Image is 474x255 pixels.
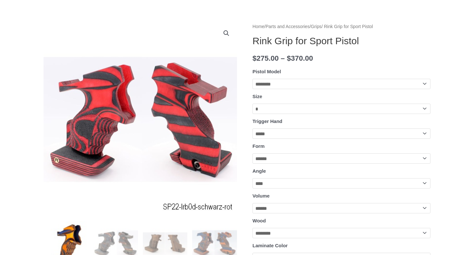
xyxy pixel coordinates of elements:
label: Volume [252,193,270,199]
label: Angle [252,168,266,174]
span: – [281,54,285,62]
span: $ [287,54,291,62]
nav: Breadcrumb [252,23,430,31]
label: Size [252,94,262,99]
a: View full-screen image gallery [221,27,232,39]
h1: Rink Grip for Sport Pistol [252,35,430,47]
a: Grips [311,24,321,29]
label: Wood [252,218,266,223]
bdi: 370.00 [287,54,313,62]
label: Trigger Hand [252,118,282,124]
span: $ [252,54,257,62]
a: Parts and Accessories [266,24,310,29]
label: Form [252,143,265,149]
label: Laminate Color [252,243,288,248]
bdi: 275.00 [252,54,279,62]
a: Home [252,24,264,29]
label: Pistol Model [252,69,281,74]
